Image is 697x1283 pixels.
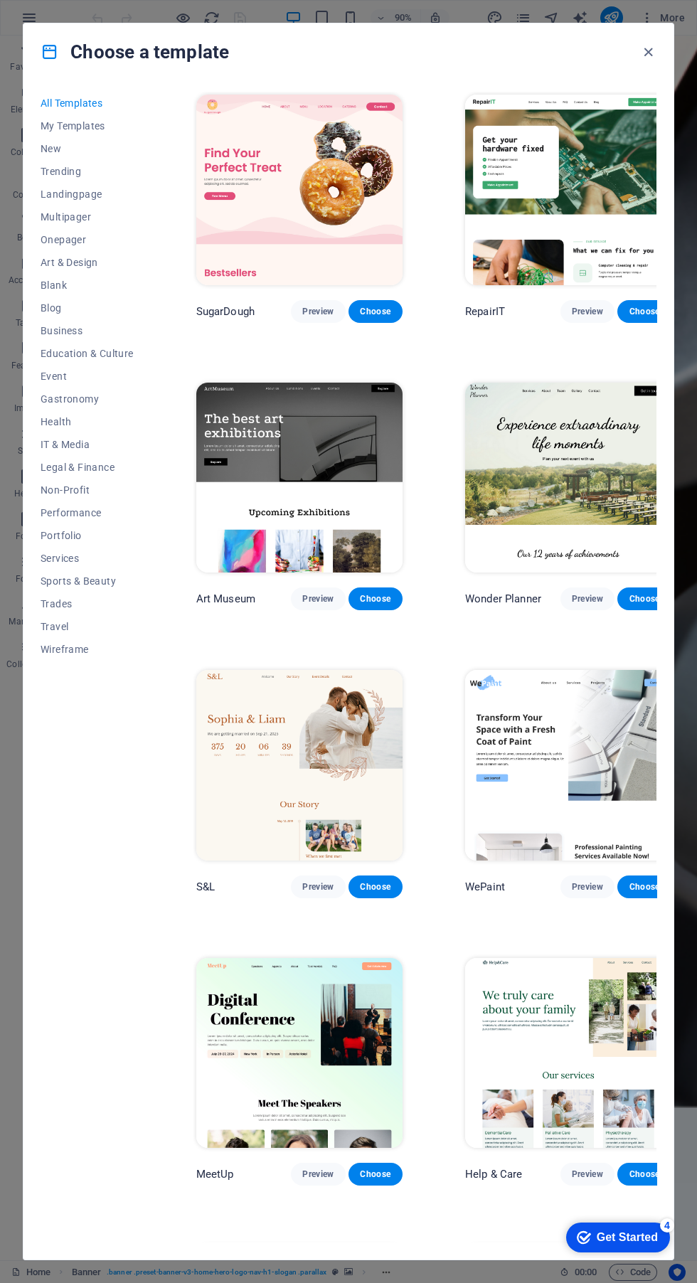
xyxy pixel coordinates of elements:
button: Travel [41,615,134,638]
button: Choose [348,1163,403,1186]
p: MeetUp [196,1167,234,1181]
p: RepairIT [465,304,505,319]
span: Preview [572,593,603,605]
span: Preview [572,881,603,893]
span: Choose [360,306,391,317]
span: Multipager [41,211,134,223]
span: Choose [360,1168,391,1180]
button: Choose [617,300,671,323]
div: 4 [105,3,119,17]
button: Landingpage [41,183,134,206]
button: Preview [291,587,345,610]
span: Preview [572,1168,603,1180]
span: Sports & Beauty [41,575,134,587]
p: SugarDough [196,304,255,319]
button: Trending [41,160,134,183]
span: Trending [41,166,134,177]
button: Blank [41,274,134,297]
span: Onepager [41,234,134,245]
span: Non-Profit [41,484,134,496]
span: Choose [360,881,391,893]
img: Help & Care [465,958,671,1149]
span: Gastronomy [41,393,134,405]
span: New [41,143,134,154]
button: Choose [617,587,671,610]
button: Choose [348,587,403,610]
span: Health [41,416,134,427]
button: Preview [560,587,614,610]
h4: Choose a template [41,41,229,63]
span: Choose [629,1168,660,1180]
button: Trades [41,592,134,615]
span: Event [41,371,134,382]
span: Wireframe [41,644,134,655]
button: Event [41,365,134,388]
img: Wonder Planner [465,383,671,573]
button: Choose [617,875,671,898]
div: Get Started [42,16,103,28]
button: Multipager [41,206,134,228]
span: Preview [302,1168,334,1180]
span: Choose [629,593,660,605]
span: Preview [302,881,334,893]
button: Non-Profit [41,479,134,501]
button: Sports & Beauty [41,570,134,592]
button: Choose [617,1163,671,1186]
button: Preview [291,1163,345,1186]
span: IT & Media [41,439,134,450]
img: Art Museum [196,383,403,573]
span: Choose [360,593,391,605]
img: MeetUp [196,958,403,1149]
img: SugarDough [196,95,403,285]
span: Preview [302,593,334,605]
button: Blog [41,297,134,319]
span: Choose [629,881,660,893]
span: Art & Design [41,257,134,268]
img: S&L [196,670,403,861]
img: RepairIT [465,95,671,285]
button: Onepager [41,228,134,251]
button: Preview [291,300,345,323]
span: Blank [41,280,134,291]
span: Landingpage [41,188,134,200]
span: Business [41,325,134,336]
button: Performance [41,501,134,524]
button: Choose [348,300,403,323]
button: Preview [560,300,614,323]
button: Preview [291,875,345,898]
button: Health [41,410,134,433]
button: Services [41,547,134,570]
span: Trades [41,598,134,609]
p: WePaint [465,880,505,894]
button: Gastronomy [41,388,134,410]
button: Preview [560,875,614,898]
p: Help & Care [465,1167,523,1181]
p: S&L [196,880,215,894]
div: Get Started 4 items remaining, 20% complete [11,7,115,37]
button: New [41,137,134,160]
span: Travel [41,621,134,632]
button: All Templates [41,92,134,115]
span: Preview [302,306,334,317]
span: Choose [629,306,660,317]
button: Education & Culture [41,342,134,365]
button: Preview [560,1163,614,1186]
button: Wireframe [41,638,134,661]
span: Legal & Finance [41,462,134,473]
span: Preview [572,306,603,317]
p: Wonder Planner [465,592,541,606]
button: My Templates [41,115,134,137]
button: Portfolio [41,524,134,547]
span: My Templates [41,120,134,132]
button: Business [41,319,134,342]
span: Education & Culture [41,348,134,359]
button: Art & Design [41,251,134,274]
img: WePaint [465,670,671,861]
button: Legal & Finance [41,456,134,479]
span: Services [41,553,134,564]
button: Choose [348,875,403,898]
span: Performance [41,507,134,518]
span: All Templates [41,97,134,109]
span: Blog [41,302,134,314]
p: Art Museum [196,592,255,606]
